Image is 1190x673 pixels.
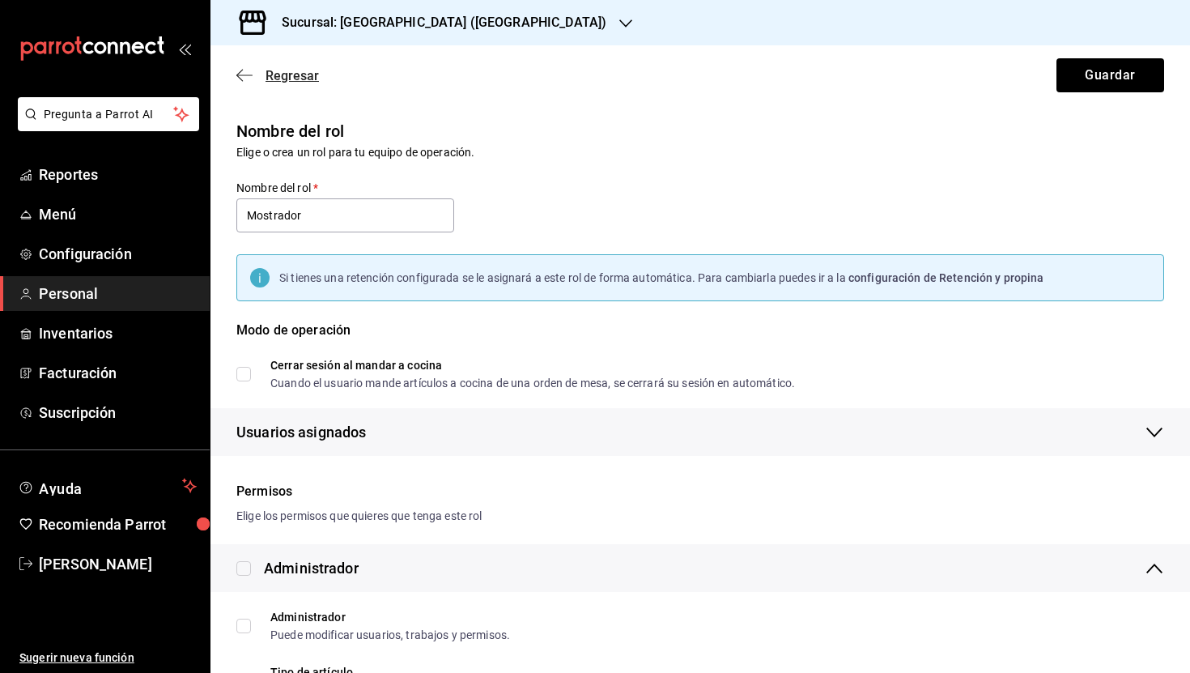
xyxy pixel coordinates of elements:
[11,117,199,134] a: Pregunta a Parrot AI
[39,164,197,185] span: Reportes
[39,402,197,424] span: Suscripción
[236,146,474,159] span: Elige o crea un rol para tu equipo de operación.
[236,508,1164,525] div: Elige los permisos que quieres que tenga este rol
[270,611,510,623] div: Administrador
[270,360,795,371] div: Cerrar sesión al mandar a cocina
[848,271,1044,284] span: configuración de Retención y propina
[264,557,359,579] div: Administrador
[39,553,197,575] span: [PERSON_NAME]
[44,106,174,123] span: Pregunta a Parrot AI
[236,118,1164,144] h6: Nombre del rol
[266,68,319,83] span: Regresar
[39,243,197,265] span: Configuración
[39,322,197,344] span: Inventarios
[39,476,176,496] span: Ayuda
[39,513,197,535] span: Recomienda Parrot
[1056,58,1164,92] button: Guardar
[270,377,795,389] div: Cuando el usuario mande artículos a cocina de una orden de mesa, se cerrará su sesión en automático.
[19,650,197,667] span: Sugerir nueva función
[18,97,199,131] button: Pregunta a Parrot AI
[236,68,319,83] button: Regresar
[279,271,848,284] span: Si tienes una retención configurada se le asignará a este rol de forma automática. Para cambiarla...
[39,203,197,225] span: Menú
[39,362,197,384] span: Facturación
[269,13,606,32] h3: Sucursal: [GEOGRAPHIC_DATA] ([GEOGRAPHIC_DATA])
[39,283,197,305] span: Personal
[270,629,510,641] div: Puede modificar usuarios, trabajos y permisos.
[178,42,191,55] button: open_drawer_menu
[236,182,454,194] label: Nombre del rol
[236,482,1164,501] div: Permisos
[236,321,1164,360] div: Modo de operación
[236,421,366,443] span: Usuarios asignados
